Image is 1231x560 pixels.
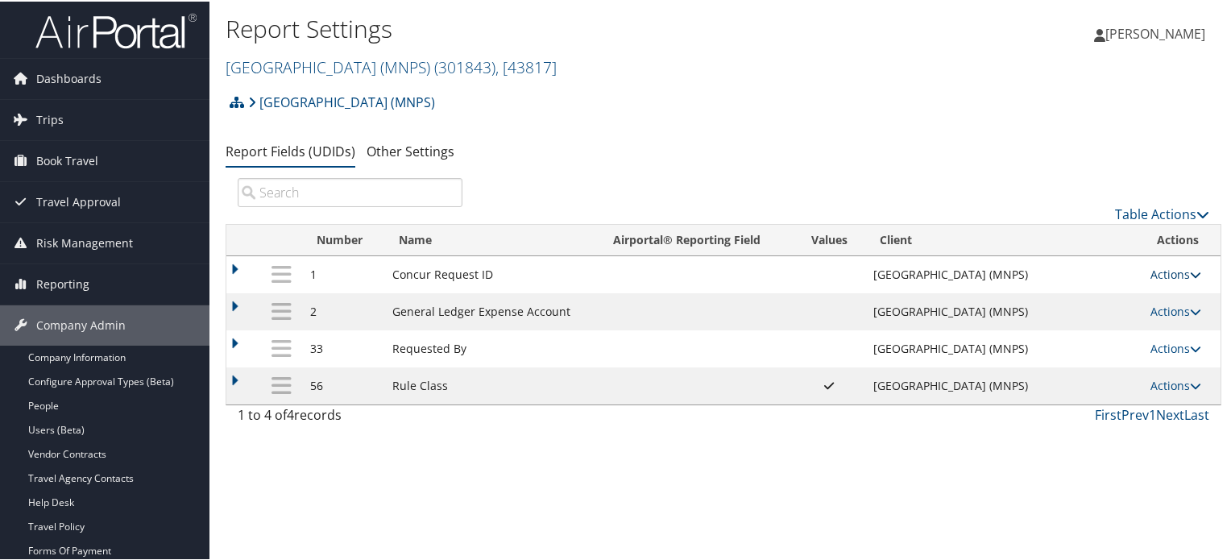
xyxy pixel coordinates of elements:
[35,10,197,48] img: airportal-logo.png
[302,255,385,292] td: 1
[248,85,435,117] a: [GEOGRAPHIC_DATA] (MNPS)
[384,366,599,403] td: Rule Class
[865,366,1142,403] td: [GEOGRAPHIC_DATA] (MNPS)
[226,55,557,77] a: [GEOGRAPHIC_DATA] (MNPS)
[302,366,385,403] td: 56
[1150,265,1201,280] a: Actions
[384,292,599,329] td: General Ledger Expense Account
[1095,404,1121,422] a: First
[1105,23,1205,41] span: [PERSON_NAME]
[1149,404,1156,422] a: 1
[36,98,64,139] span: Trips
[1156,404,1184,422] a: Next
[287,404,294,422] span: 4
[1094,8,1221,56] a: [PERSON_NAME]
[238,404,462,431] div: 1 to 4 of records
[1115,204,1209,222] a: Table Actions
[302,292,385,329] td: 2
[36,304,126,344] span: Company Admin
[865,255,1142,292] td: [GEOGRAPHIC_DATA] (MNPS)
[1150,376,1201,392] a: Actions
[495,55,557,77] span: , [ 43817 ]
[1150,339,1201,355] a: Actions
[865,329,1142,366] td: [GEOGRAPHIC_DATA] (MNPS)
[302,223,385,255] th: Number
[1142,223,1221,255] th: Actions
[36,263,89,303] span: Reporting
[384,223,599,255] th: Name
[36,180,121,221] span: Travel Approval
[384,329,599,366] td: Requested By
[226,10,889,44] h1: Report Settings
[434,55,495,77] span: ( 301843 )
[302,329,385,366] td: 33
[36,139,98,180] span: Book Travel
[1150,302,1201,317] a: Actions
[384,255,599,292] td: Concur Request ID
[865,223,1142,255] th: Client
[36,57,102,97] span: Dashboards
[865,292,1142,329] td: [GEOGRAPHIC_DATA] (MNPS)
[794,223,865,255] th: Values
[262,223,302,255] th: : activate to sort column descending
[1184,404,1209,422] a: Last
[599,223,794,255] th: Airportal&reg; Reporting Field
[367,141,454,159] a: Other Settings
[1121,404,1149,422] a: Prev
[238,176,462,205] input: Search
[36,222,133,262] span: Risk Management
[226,141,355,159] a: Report Fields (UDIDs)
